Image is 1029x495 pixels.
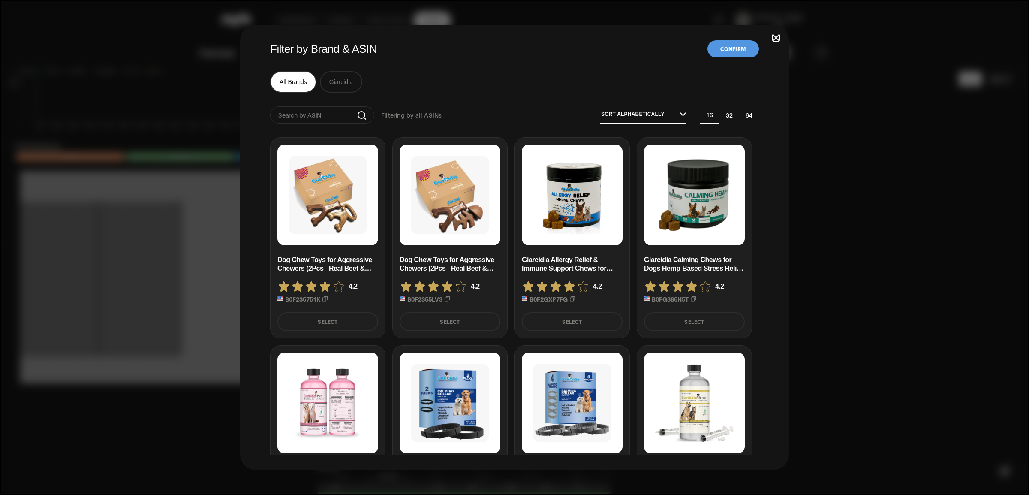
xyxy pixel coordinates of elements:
button: Select [644,312,745,331]
button: Giarcidia [320,71,362,93]
p: Giarcidia Calming Chews for Dogs Hemp-Based Stress Relief for Fireworks, Thunderstorms, Travel & ... [644,256,745,273]
button: Select [277,312,378,331]
p: Giarcidia Allergy Relief & Immune Support Chews for Dogs – 90 Soft Chews, Chicken Flavor – Season... [522,256,623,273]
button: Select [522,312,623,331]
h1: Filter by Brand & ASIN [270,42,377,56]
button: 16 [700,106,719,124]
p: 4.2 [593,282,623,291]
img: No More Tapeworms in Cats - Dewormer for Cats - 3ml Dropper [289,364,367,442]
span: B0F2GXP7FG [530,296,568,302]
button: Confirm [707,40,759,57]
p: Dog Chew Toys for Aggressive Chewers (2Pcs - Real Beef & Salmon Flavored) - Durable Dog Tough Wis... [400,256,500,273]
p: 4.2 [471,282,500,291]
button: All Brands [270,71,316,93]
button: 32 [719,106,739,124]
img: Dog Chew Toys for Aggressive Chewers (2Pcs - Real Beef & Bacon Flavored) - Durable Dog Tough Wish... [289,156,367,234]
span: B0F2365LV3 [407,296,442,302]
img: Giarcidia Allergy Relief & Immune Support Chews for Dogs – 90 Soft Chews, Chicken Flavor – Season... [533,156,611,234]
p: Dog Chew Toys for Aggressive Chewers (2Pcs - Real Beef & Bacon Flavored) - Durable Dog Tough Wish... [277,256,378,273]
img: Say Good Bye to Tapeworms in Dogs and Cats with GiarCidia Prazi for 60 MLS Liquid - Include 3 ml ... [655,364,734,442]
p: 4.2 [715,282,745,291]
input: Sort alphabetically [600,111,680,118]
span: B0F236751K [285,296,320,302]
button: 64 [739,106,759,124]
img: Dog Chew Toys for Aggressive Chewers (2Pcs - Real Beef & Salmon Flavored) - Durable Dog Tough Wis... [411,156,489,234]
img: Premium Calming Collar for Dogs - Anxiety Relief Pheromone Collar | Lasts for 30 Days | Ideal for... [411,364,489,442]
img: Premium Calming Collar for Dogs - Anxiety Relief Pheromone Collar | Lasts for 30 Days | Ideal for... [533,364,611,442]
span: B0FG386H5T [652,296,689,302]
img: Giarcidia Calming Chews for Dogs Hemp-Based Stress Relief for Fireworks, Thunderstorms, Travel & ... [655,156,734,234]
p: 4.2 [349,282,378,291]
button: Select [400,312,500,331]
input: Search by ASIN [277,110,352,120]
p: Filtering by all ASINs [381,112,442,118]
